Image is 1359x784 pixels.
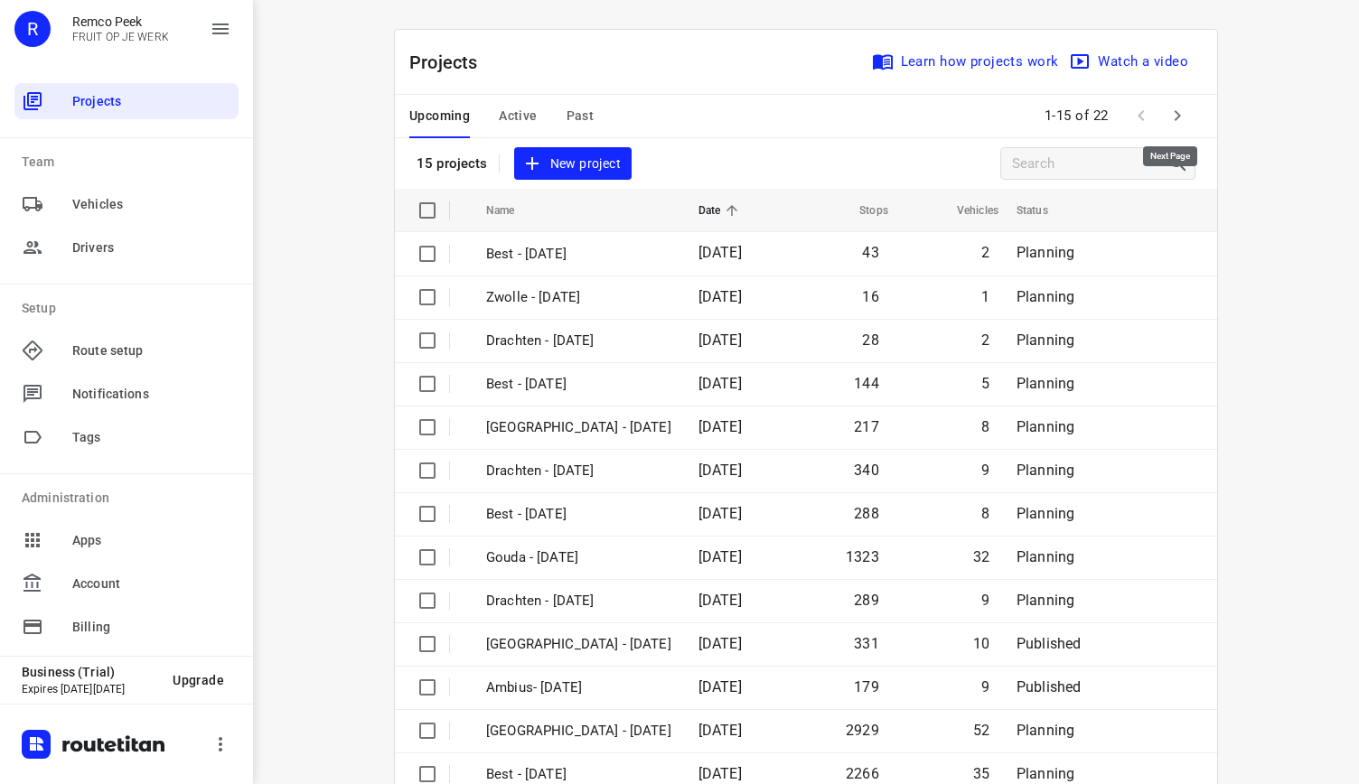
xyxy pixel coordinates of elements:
p: Ambius- [DATE] [486,677,671,698]
span: Planning [1017,418,1074,435]
div: Search [1167,153,1195,174]
div: Vehicles [14,186,239,222]
span: Planning [1017,592,1074,609]
span: [DATE] [698,635,742,652]
div: Billing [14,609,239,645]
span: [DATE] [698,592,742,609]
span: Planning [1017,244,1074,261]
span: [DATE] [698,418,742,435]
span: 2266 [846,765,879,782]
button: New project [514,147,632,181]
p: Setup [22,299,239,318]
span: [DATE] [698,678,742,695]
span: 1 [981,288,989,305]
p: Zwolle - Friday [486,287,671,308]
p: Zwolle - Thursday [486,417,671,438]
span: [DATE] [698,244,742,261]
p: Best - Friday [486,244,671,265]
span: Planning [1017,505,1074,522]
span: Upgrade [173,673,224,687]
span: 340 [854,462,879,479]
span: Planning [1017,765,1074,782]
span: 9 [981,462,989,479]
div: Projects [14,83,239,119]
span: Vehicles [933,200,998,221]
span: 1323 [846,548,879,565]
span: Past [567,105,595,127]
span: 8 [981,418,989,435]
p: Gouda - [DATE] [486,547,671,568]
span: Status [1017,200,1072,221]
span: 331 [854,635,879,652]
span: 28 [862,331,878,349]
span: Planning [1017,548,1074,565]
p: Projects [409,49,492,76]
span: [DATE] [698,288,742,305]
span: 289 [854,592,879,609]
span: [DATE] [698,765,742,782]
span: Apps [72,531,231,550]
input: Search projects [1012,150,1167,178]
p: Best - Thursday [486,374,671,395]
span: 52 [973,722,989,739]
div: Route setup [14,332,239,369]
span: 8 [981,505,989,522]
span: 288 [854,505,879,522]
span: Stops [836,200,888,221]
span: 2929 [846,722,879,739]
p: Drachten - [DATE] [486,591,671,611]
span: Account [72,574,231,593]
span: 1-15 of 22 [1037,97,1116,135]
span: Route setup [72,341,231,360]
p: Drachten - Thursday [486,331,671,351]
span: 32 [973,548,989,565]
p: [GEOGRAPHIC_DATA] - [DATE] [486,721,671,742]
p: Best - Tuesday [486,504,671,525]
div: Notifications [14,376,239,412]
span: [DATE] [698,505,742,522]
span: New project [525,153,621,175]
span: [DATE] [698,331,742,349]
span: 9 [981,592,989,609]
span: Active [499,105,537,127]
div: Apps [14,522,239,558]
div: Account [14,565,239,602]
span: Date [698,200,745,221]
p: Remco Peek [72,14,169,29]
span: Planning [1017,375,1074,392]
span: 9 [981,678,989,695]
span: Upcoming [409,105,470,127]
div: R [14,11,51,47]
span: [DATE] [698,548,742,565]
span: Name [486,200,539,221]
div: Tags [14,419,239,455]
span: Planning [1017,462,1074,479]
span: [DATE] [698,722,742,739]
p: Administration [22,489,239,508]
span: Published [1017,678,1082,695]
span: 43 [862,244,878,261]
span: 2 [981,244,989,261]
span: Published [1017,635,1082,652]
span: 35 [973,765,989,782]
span: Drivers [72,238,231,257]
button: Upgrade [158,664,239,696]
span: Tags [72,428,231,447]
p: 15 projects [417,155,488,172]
span: 144 [854,375,879,392]
div: Drivers [14,229,239,266]
span: [DATE] [698,375,742,392]
span: [DATE] [698,462,742,479]
p: Drachten - Wednesday [486,461,671,481]
span: 217 [854,418,879,435]
p: Business (Trial) [22,665,158,679]
span: 2 [981,331,989,349]
span: Planning [1017,331,1074,349]
span: Projects [72,92,231,111]
p: Expires [DATE][DATE] [22,683,158,695]
span: Planning [1017,722,1074,739]
span: Notifications [72,385,231,404]
span: Planning [1017,288,1074,305]
span: 16 [862,288,878,305]
p: Team [22,153,239,172]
